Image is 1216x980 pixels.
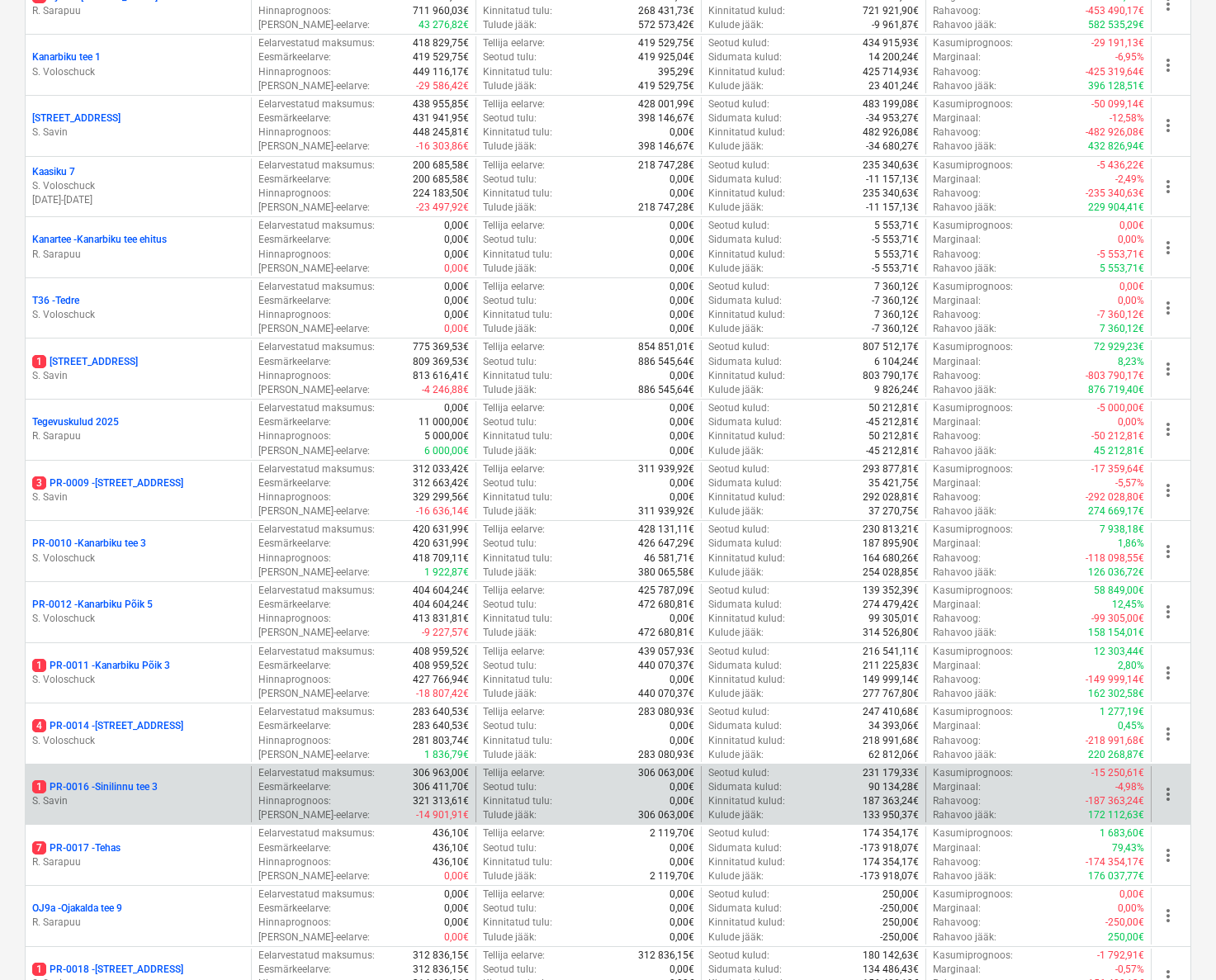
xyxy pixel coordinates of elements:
span: more_vert [1158,906,1178,926]
p: 0,00€ [444,401,469,415]
span: 1 [32,659,46,672]
p: 0,00% [1118,294,1144,308]
p: -34 953,27€ [866,111,919,125]
p: 43 276,82€ [419,18,469,32]
p: Kanartee - Kanarbiku tee ehitus [32,233,167,247]
p: 428 001,99€ [638,97,694,111]
p: Tulude jääk : [483,383,537,397]
p: [PERSON_NAME]-eelarve : [258,140,370,154]
p: R. Sarapuu [32,248,244,262]
p: Tulude jääk : [483,79,537,93]
p: Eelarvestatud maksumus : [258,97,375,111]
p: -5 436,22€ [1097,159,1144,173]
p: Tellija eelarve : [483,219,545,233]
p: 886 545,64€ [638,383,694,397]
p: 395,29€ [658,65,694,79]
p: Kinnitatud kulud : [708,187,785,201]
p: 8,23% [1118,355,1144,369]
p: 0,00€ [444,248,469,262]
p: Rahavoog : [933,4,981,18]
p: Seotud kulud : [708,36,769,50]
p: 775 369,53€ [413,340,469,354]
p: Marginaal : [933,415,981,429]
p: S. Savin [32,125,244,140]
p: -7 360,12€ [1097,308,1144,322]
p: Eelarvestatud maksumus : [258,159,375,173]
p: Seotud tulu : [483,233,537,247]
p: 50 212,81€ [868,401,919,415]
p: Tellija eelarve : [483,36,545,50]
p: 7 360,12€ [874,280,919,294]
span: more_vert [1158,177,1178,196]
p: 582 535,29€ [1088,18,1144,32]
p: 0,00€ [444,294,469,308]
p: Sidumata kulud : [708,50,782,64]
p: Eesmärkeelarve : [258,233,331,247]
p: S. Voloschuck [32,673,244,687]
p: 434 915,93€ [863,36,919,50]
p: 23 401,24€ [868,79,919,93]
div: [STREET_ADDRESS]S. Savin [32,111,244,140]
p: 432 826,94€ [1088,140,1144,154]
p: S. Voloschuck [32,552,244,566]
p: -453 490,17€ [1086,4,1144,18]
div: Kanarbiku tee 1S. Voloschuck [32,50,244,78]
p: 425 714,93€ [863,65,919,79]
span: 7 [32,841,46,855]
p: Hinnaprognoos : [258,4,331,18]
p: R. Sarapuu [32,916,244,930]
p: -5 553,71€ [872,233,919,247]
p: -6,95% [1115,50,1144,64]
p: -12,58% [1110,111,1144,125]
p: Rahavoo jääk : [933,262,996,276]
p: Tellija eelarve : [483,280,545,294]
span: more_vert [1158,784,1178,804]
p: 483 199,08€ [863,97,919,111]
span: more_vert [1158,298,1178,318]
p: 0,00€ [670,125,694,140]
p: 0,00€ [670,280,694,294]
p: 0,00€ [444,262,469,276]
p: [PERSON_NAME]-eelarve : [258,262,370,276]
p: 419 925,04€ [638,50,694,64]
span: more_vert [1158,419,1178,439]
p: PR-0014 - [STREET_ADDRESS] [32,719,183,733]
span: more_vert [1158,663,1178,683]
p: Marginaal : [933,355,981,369]
p: PR-0012 - Kanarbiku Põik 5 [32,598,153,612]
p: Sidumata kulud : [708,111,782,125]
span: 1 [32,780,46,793]
p: 449 116,17€ [413,65,469,79]
p: Kinnitatud tulu : [483,65,552,79]
p: 235 340,63€ [863,187,919,201]
p: Kasumiprognoos : [933,219,1013,233]
p: Eelarvestatud maksumus : [258,340,375,354]
p: -482 926,08€ [1086,125,1144,140]
p: 438 955,85€ [413,97,469,111]
span: more_vert [1158,542,1178,561]
p: 0,00€ [444,280,469,294]
p: Kasumiprognoos : [933,340,1013,354]
p: -5 000,00€ [1097,401,1144,415]
div: Kaasiku 7S. Voloschuck[DATE]-[DATE] [32,165,244,207]
p: [DATE] - [DATE] [32,193,244,207]
p: Marginaal : [933,233,981,247]
p: 7 360,12€ [874,308,919,322]
p: Tulude jääk : [483,322,537,336]
p: 854 851,01€ [638,340,694,354]
p: Seotud kulud : [708,219,769,233]
p: 0,00€ [670,219,694,233]
p: [PERSON_NAME]-eelarve : [258,18,370,32]
p: 72 929,23€ [1094,340,1144,354]
p: Marginaal : [933,173,981,187]
p: 5 000,00€ [424,429,469,443]
p: [PERSON_NAME]-eelarve : [258,322,370,336]
p: 200 685,58€ [413,173,469,187]
p: S. Voloschuck [32,65,244,79]
div: 1PR-0011 -Kanarbiku Põik 3S. Voloschuck [32,659,244,687]
p: Seotud kulud : [708,280,769,294]
p: S. Voloschuck [32,734,244,748]
span: more_vert [1158,359,1178,379]
p: Tellija eelarve : [483,97,545,111]
p: [PERSON_NAME]-eelarve : [258,383,370,397]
